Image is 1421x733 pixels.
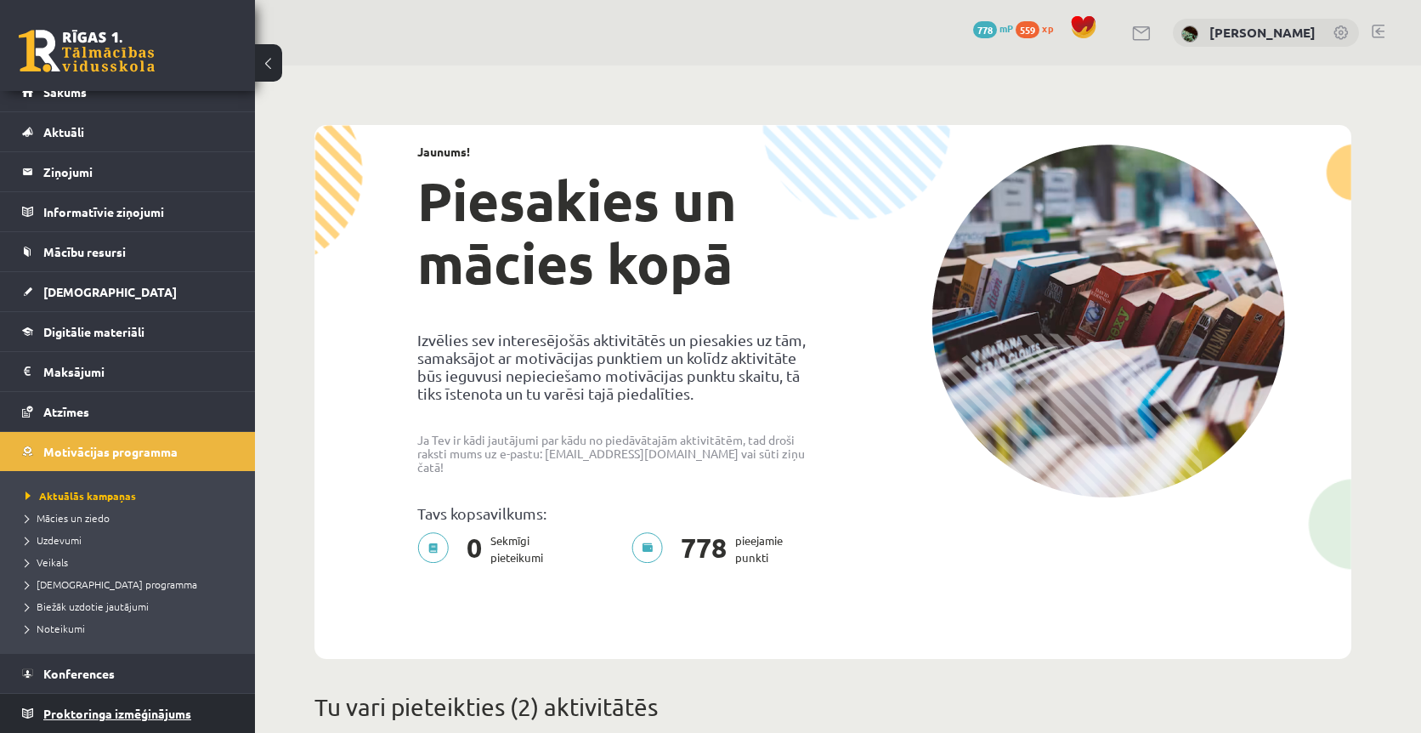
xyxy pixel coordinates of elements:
[22,392,234,431] a: Atzīmes
[43,192,234,231] legend: Informatīvie ziņojumi
[25,533,82,547] span: Uzdevumi
[25,511,110,525] span: Mācies un ziedo
[1042,21,1053,35] span: xp
[22,312,234,351] a: Digitālie materiāli
[25,554,238,570] a: Veikals
[22,694,234,733] a: Proktoringa izmēģinājums
[25,577,238,592] a: [DEMOGRAPHIC_DATA] programma
[973,21,997,38] span: 778
[22,72,234,111] a: Sākums
[43,666,115,681] span: Konferences
[672,532,735,566] span: 778
[25,532,238,548] a: Uzdevumi
[25,489,136,503] span: Aktuālās kampaņas
[25,488,238,503] a: Aktuālās kampaņas
[25,621,238,636] a: Noteikumi
[631,532,793,566] p: pieejamie punkti
[973,21,1013,35] a: 778 mP
[22,232,234,271] a: Mācību resursi
[22,192,234,231] a: Informatīvie ziņojumi
[417,433,820,474] p: Ja Tev ir kādi jautājumi par kādu no piedāvātajām aktivitātēm, tad droši raksti mums uz e-pastu: ...
[22,112,234,151] a: Aktuāli
[19,30,155,72] a: Rīgas 1. Tālmācības vidusskola
[43,244,126,259] span: Mācību resursi
[417,504,820,522] p: Tavs kopsavilkums:
[931,145,1285,497] img: campaign-image-1c4f3b39ab1f89d1fca25a8facaab35ebc8e40cf20aedba61fd73fb4233361ac.png
[43,352,234,391] legend: Maksājumi
[22,352,234,391] a: Maksājumi
[417,331,820,402] p: Izvēlies sev interesējošās aktivitātēs un piesakies uz tām, samaksājot ar motivācijas punktiem un...
[1016,21,1062,35] a: 559 xp
[1209,24,1316,41] a: [PERSON_NAME]
[25,599,149,613] span: Biežāk uzdotie jautājumi
[43,324,144,339] span: Digitālie materiāli
[417,169,820,295] h1: Piesakies un mācies kopā
[25,622,85,635] span: Noteikumi
[25,577,197,591] span: [DEMOGRAPHIC_DATA] programma
[22,152,234,191] a: Ziņojumi
[314,690,1351,725] p: Tu vari pieteikties (2) aktivitātēs
[1016,21,1039,38] span: 559
[43,404,89,419] span: Atzīmes
[22,272,234,311] a: [DEMOGRAPHIC_DATA]
[22,654,234,693] a: Konferences
[417,144,470,159] strong: Jaunums!
[999,21,1013,35] span: mP
[43,124,84,139] span: Aktuāli
[458,532,490,566] span: 0
[43,84,87,99] span: Sākums
[43,284,177,299] span: [DEMOGRAPHIC_DATA]
[43,444,178,459] span: Motivācijas programma
[25,599,238,614] a: Biežāk uzdotie jautājumi
[43,706,191,721] span: Proktoringa izmēģinājums
[22,432,234,471] a: Motivācijas programma
[25,510,238,526] a: Mācies un ziedo
[25,555,68,569] span: Veikals
[417,532,553,566] p: Sekmīgi pieteikumi
[1181,26,1198,43] img: Marta Cekula
[43,152,234,191] legend: Ziņojumi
